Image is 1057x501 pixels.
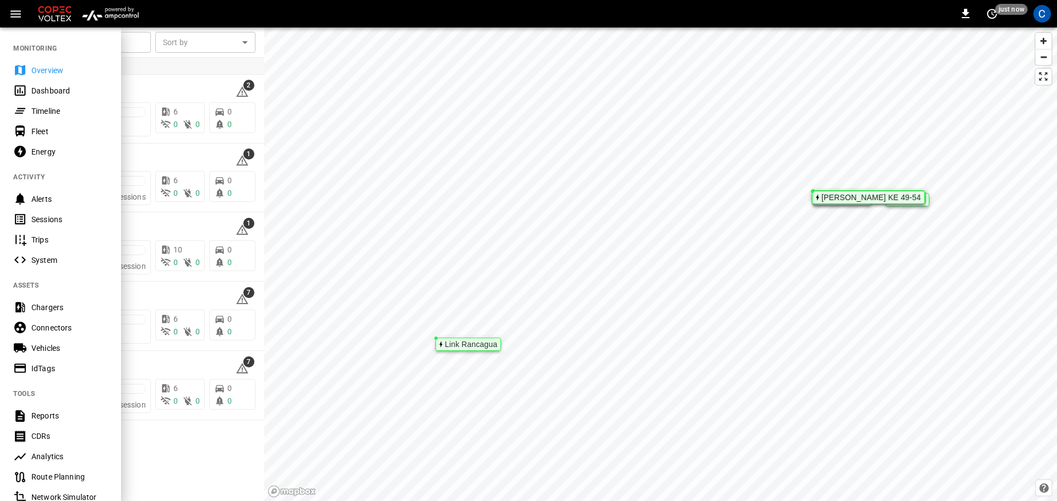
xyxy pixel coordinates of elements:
[31,194,108,205] div: Alerts
[31,322,108,333] div: Connectors
[31,431,108,442] div: CDRs
[995,4,1028,15] span: just now
[31,146,108,157] div: Energy
[31,255,108,266] div: System
[31,343,108,354] div: Vehicles
[983,5,1001,23] button: set refresh interval
[31,126,108,137] div: Fleet
[31,363,108,374] div: IdTags
[31,85,108,96] div: Dashboard
[31,214,108,225] div: Sessions
[31,106,108,117] div: Timeline
[31,65,108,76] div: Overview
[78,3,143,24] img: ampcontrol.io logo
[31,302,108,313] div: Chargers
[36,3,74,24] img: Customer Logo
[31,451,108,462] div: Analytics
[1033,5,1051,23] div: profile-icon
[31,234,108,245] div: Trips
[31,471,108,482] div: Route Planning
[31,410,108,421] div: Reports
